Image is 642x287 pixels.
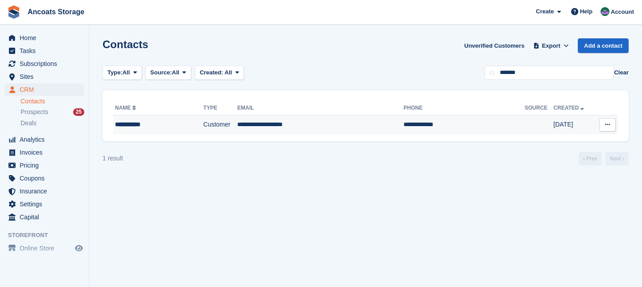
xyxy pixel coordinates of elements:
span: Type: [107,68,123,77]
a: menu [4,172,84,184]
span: Tasks [20,45,73,57]
th: Email [237,101,403,115]
th: Phone [403,101,525,115]
button: Type: All [103,66,142,80]
a: Previous [579,152,602,165]
span: Help [580,7,593,16]
span: Subscriptions [20,57,73,70]
span: Online Store [20,242,73,254]
a: Add a contact [578,38,629,53]
span: Settings [20,198,73,210]
h1: Contacts [103,38,148,50]
span: Storefront [8,231,89,240]
span: Capital [20,211,73,223]
img: stora-icon-8386f47178a22dfd0bd8f6a31ec36ba5ce8667c1dd55bd0f319d3a0aa187defe.svg [7,5,21,19]
span: Sites [20,70,73,83]
a: menu [4,133,84,146]
div: 1 result [103,154,123,163]
span: Insurance [20,185,73,197]
a: menu [4,70,84,83]
span: All [225,69,232,76]
a: menu [4,146,84,159]
a: Preview store [74,243,84,254]
a: menu [4,57,84,70]
button: Export [531,38,571,53]
a: Contacts [21,97,84,106]
span: Coupons [20,172,73,184]
button: Clear [614,68,629,77]
button: Created: All [195,66,244,80]
nav: Page [577,152,630,165]
span: Source: [150,68,172,77]
a: Created [553,105,586,111]
span: Prospects [21,108,48,116]
a: menu [4,45,84,57]
span: Account [611,8,634,16]
a: Next [605,152,629,165]
span: All [123,68,130,77]
span: Analytics [20,133,73,146]
a: menu [4,32,84,44]
a: Deals [21,119,84,128]
a: menu [4,242,84,254]
a: menu [4,211,84,223]
div: 25 [73,108,84,116]
a: menu [4,159,84,172]
span: All [172,68,180,77]
th: Type [203,101,237,115]
th: Source [525,101,554,115]
a: menu [4,198,84,210]
a: Name [115,105,138,111]
span: CRM [20,83,73,96]
a: menu [4,83,84,96]
span: Pricing [20,159,73,172]
button: Source: All [145,66,191,80]
span: Export [542,41,560,50]
td: [DATE] [553,115,594,134]
a: Unverified Customers [461,38,528,53]
td: Customer [203,115,237,134]
a: Ancoats Storage [24,4,88,19]
span: Invoices [20,146,73,159]
span: Create [536,7,554,16]
span: Deals [21,119,37,127]
span: Created: [200,69,223,76]
span: Home [20,32,73,44]
a: menu [4,185,84,197]
a: Prospects 25 [21,107,84,117]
